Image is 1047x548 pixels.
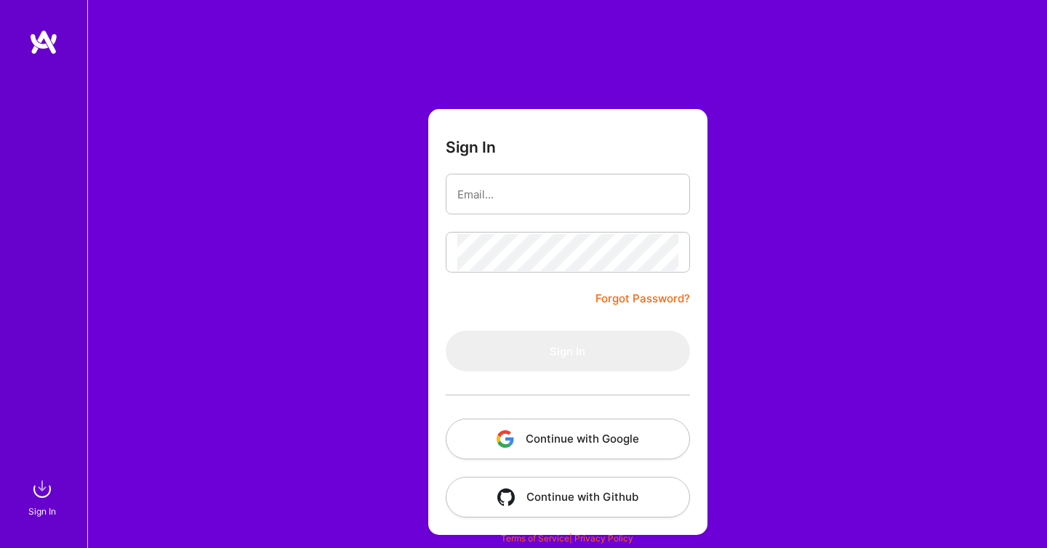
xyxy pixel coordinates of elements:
h3: Sign In [446,138,496,156]
a: sign inSign In [31,475,57,519]
a: Terms of Service [501,533,569,544]
img: icon [497,430,514,448]
a: Privacy Policy [574,533,633,544]
span: | [501,533,633,544]
button: Continue with Google [446,419,690,459]
div: Sign In [28,504,56,519]
div: © 2025 ATeams Inc., All rights reserved. [87,504,1047,541]
a: Forgot Password? [595,290,690,307]
button: Sign In [446,331,690,371]
img: icon [497,488,515,506]
button: Continue with Github [446,477,690,517]
input: Email... [457,176,678,213]
img: logo [29,29,58,55]
img: sign in [28,475,57,504]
